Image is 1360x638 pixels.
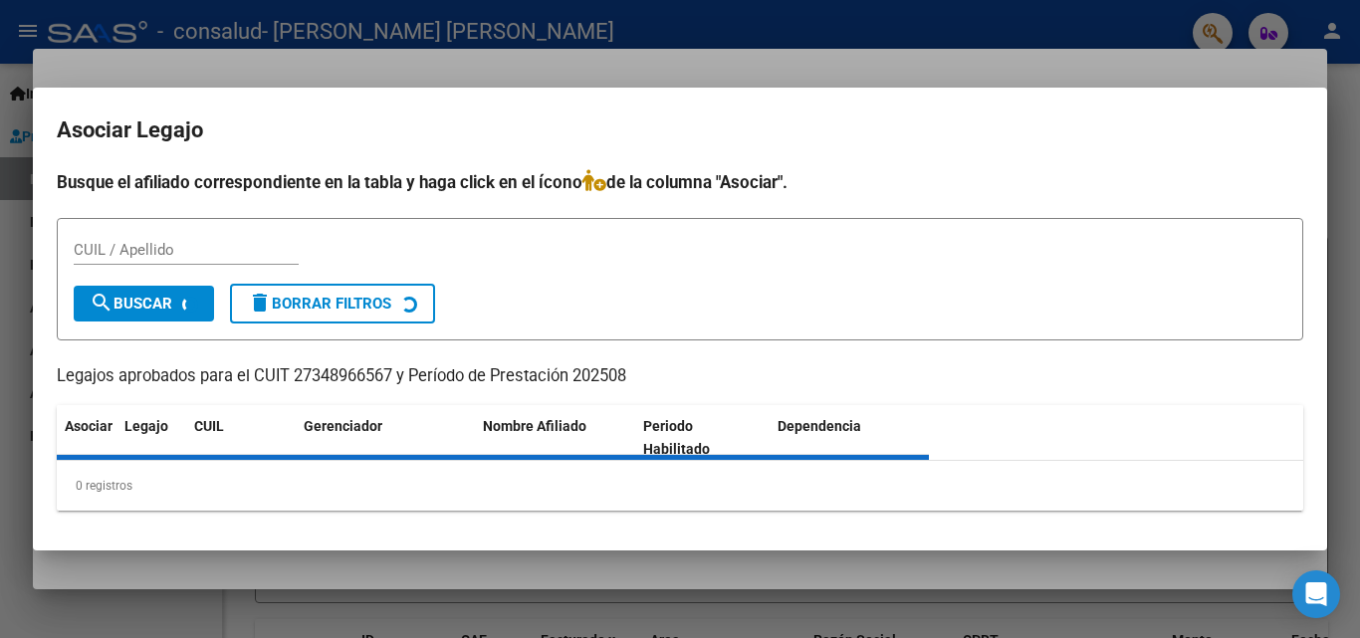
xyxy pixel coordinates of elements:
span: Asociar [65,418,113,434]
datatable-header-cell: Dependencia [770,405,930,471]
datatable-header-cell: Asociar [57,405,116,471]
span: Nombre Afiliado [483,418,586,434]
datatable-header-cell: CUIL [186,405,296,471]
datatable-header-cell: Legajo [116,405,186,471]
div: Open Intercom Messenger [1292,570,1340,618]
span: Legajo [124,418,168,434]
span: Buscar [90,295,172,313]
h4: Busque el afiliado correspondiente en la tabla y haga click en el ícono de la columna "Asociar". [57,169,1303,195]
button: Borrar Filtros [230,284,435,323]
span: Borrar Filtros [248,295,391,313]
button: Buscar [74,286,214,321]
h2: Asociar Legajo [57,111,1303,149]
p: Legajos aprobados para el CUIT 27348966567 y Período de Prestación 202508 [57,364,1303,389]
span: Dependencia [778,418,861,434]
mat-icon: delete [248,291,272,315]
datatable-header-cell: Nombre Afiliado [475,405,635,471]
span: Gerenciador [304,418,382,434]
mat-icon: search [90,291,113,315]
span: Periodo Habilitado [643,418,710,457]
div: 0 registros [57,461,1303,511]
span: CUIL [194,418,224,434]
datatable-header-cell: Periodo Habilitado [635,405,770,471]
datatable-header-cell: Gerenciador [296,405,475,471]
